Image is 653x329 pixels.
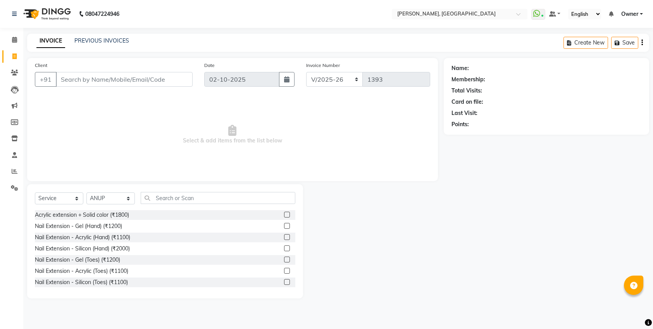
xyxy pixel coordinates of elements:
[35,211,129,219] div: Acrylic extension + Solid color (₹1800)
[36,34,65,48] a: INVOICE
[306,62,340,69] label: Invoice Number
[35,222,122,230] div: Nail Extension - Gel (Hand) (₹1200)
[451,64,469,72] div: Name:
[451,75,485,84] div: Membership:
[35,245,130,253] div: Nail Extension - Silicon (Hand) (₹2000)
[451,87,482,95] div: Total Visits:
[56,72,193,87] input: Search by Name/Mobile/Email/Code
[35,233,130,242] div: Nail Extension - Acrylic (Hand) (₹1100)
[35,62,47,69] label: Client
[35,96,430,173] span: Select & add items from the list below
[204,62,215,69] label: Date
[451,109,477,117] div: Last Visit:
[621,10,638,18] span: Owner
[35,267,128,275] div: Nail Extension - Acrylic (Toes) (₹1100)
[20,3,73,25] img: logo
[74,37,129,44] a: PREVIOUS INVOICES
[35,72,57,87] button: +91
[620,298,645,321] iframe: chat widget
[85,3,119,25] b: 08047224946
[451,98,483,106] div: Card on file:
[611,37,638,49] button: Save
[35,278,128,286] div: Nail Extension - Silicon (Toes) (₹1100)
[35,256,120,264] div: Nail Extension - Gel (Toes) (₹1200)
[451,120,469,129] div: Points:
[563,37,608,49] button: Create New
[141,192,295,204] input: Search or Scan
